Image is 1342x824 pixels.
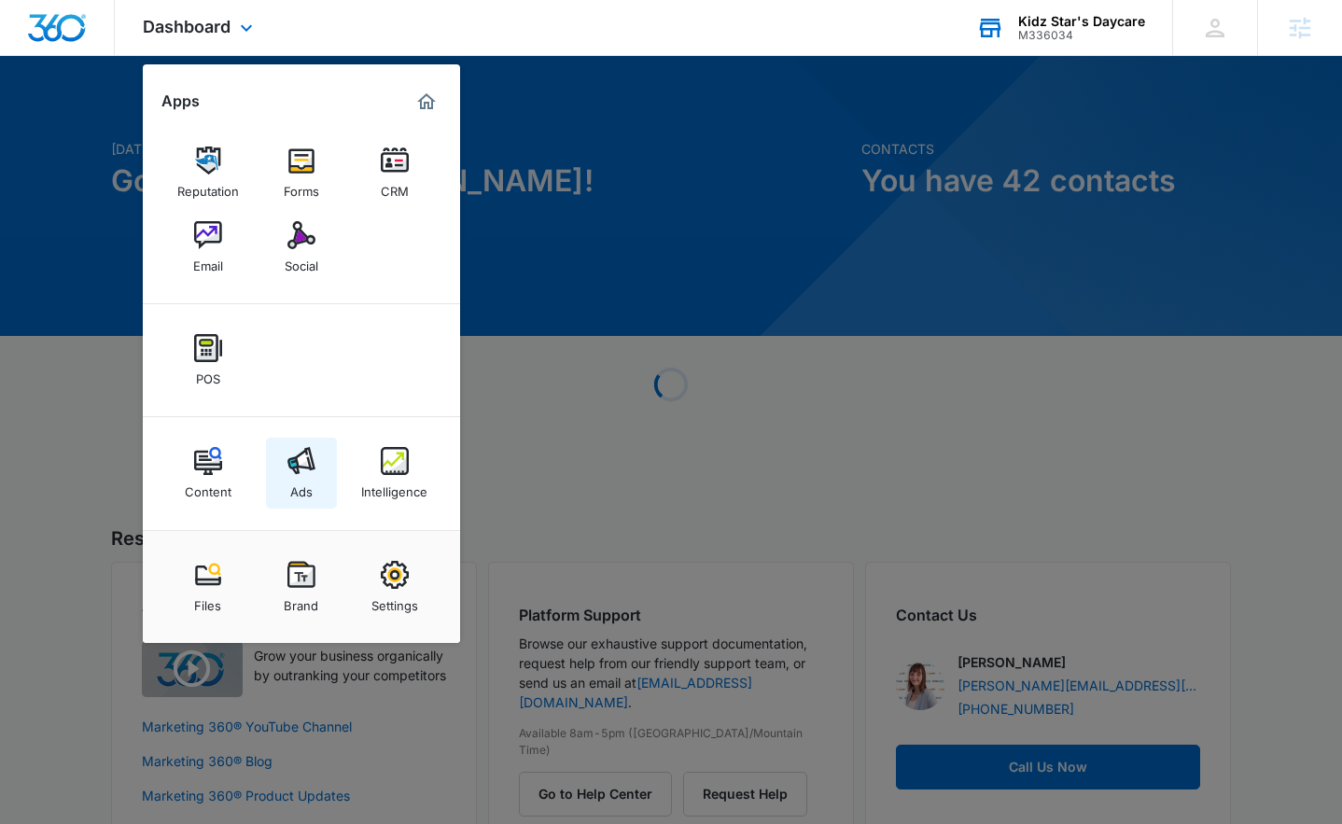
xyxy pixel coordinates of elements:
[266,212,337,283] a: Social
[186,108,201,123] img: tab_keywords_by_traffic_grey.svg
[284,175,319,199] div: Forms
[30,30,45,45] img: logo_orange.svg
[359,137,430,208] a: CRM
[290,475,313,499] div: Ads
[143,17,231,36] span: Dashboard
[412,87,441,117] a: Marketing 360® Dashboard
[173,137,244,208] a: Reputation
[285,249,318,273] div: Social
[50,108,65,123] img: tab_domain_overview_orange.svg
[30,49,45,63] img: website_grey.svg
[194,589,221,613] div: Files
[1018,29,1145,42] div: account id
[49,49,205,63] div: Domain: [DOMAIN_NAME]
[361,475,427,499] div: Intelligence
[381,175,409,199] div: CRM
[284,589,318,613] div: Brand
[185,475,231,499] div: Content
[173,212,244,283] a: Email
[173,325,244,396] a: POS
[359,552,430,622] a: Settings
[371,589,418,613] div: Settings
[196,362,220,386] div: POS
[206,110,315,122] div: Keywords by Traffic
[1018,14,1145,29] div: account name
[359,438,430,509] a: Intelligence
[266,552,337,622] a: Brand
[266,137,337,208] a: Forms
[52,30,91,45] div: v 4.0.25
[173,552,244,622] a: Files
[266,438,337,509] a: Ads
[71,110,167,122] div: Domain Overview
[161,92,200,110] h2: Apps
[193,249,223,273] div: Email
[173,438,244,509] a: Content
[177,175,239,199] div: Reputation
